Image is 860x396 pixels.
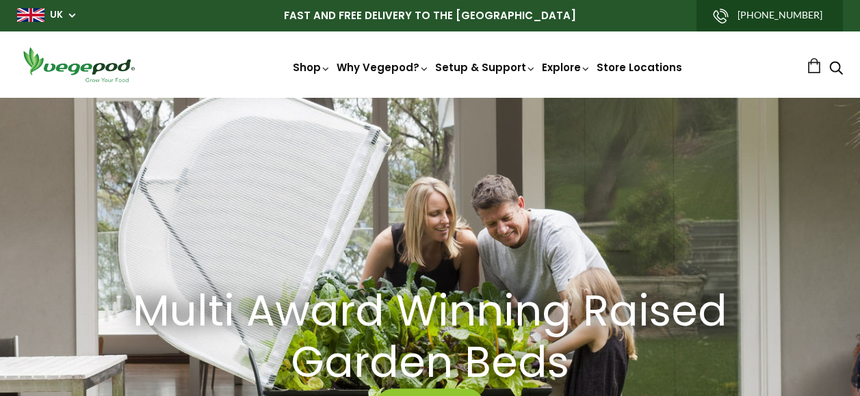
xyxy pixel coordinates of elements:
a: Why Vegepod? [337,60,430,75]
a: Search [829,62,843,77]
a: UK [50,8,63,22]
img: gb_large.png [17,8,44,22]
img: Vegepod [17,45,140,84]
a: Store Locations [597,60,682,75]
a: Multi Award Winning Raised Garden Beds [81,286,778,388]
a: Setup & Support [435,60,536,75]
a: Shop [293,60,331,75]
h2: Multi Award Winning Raised Garden Beds [122,286,738,388]
a: Explore [542,60,591,75]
